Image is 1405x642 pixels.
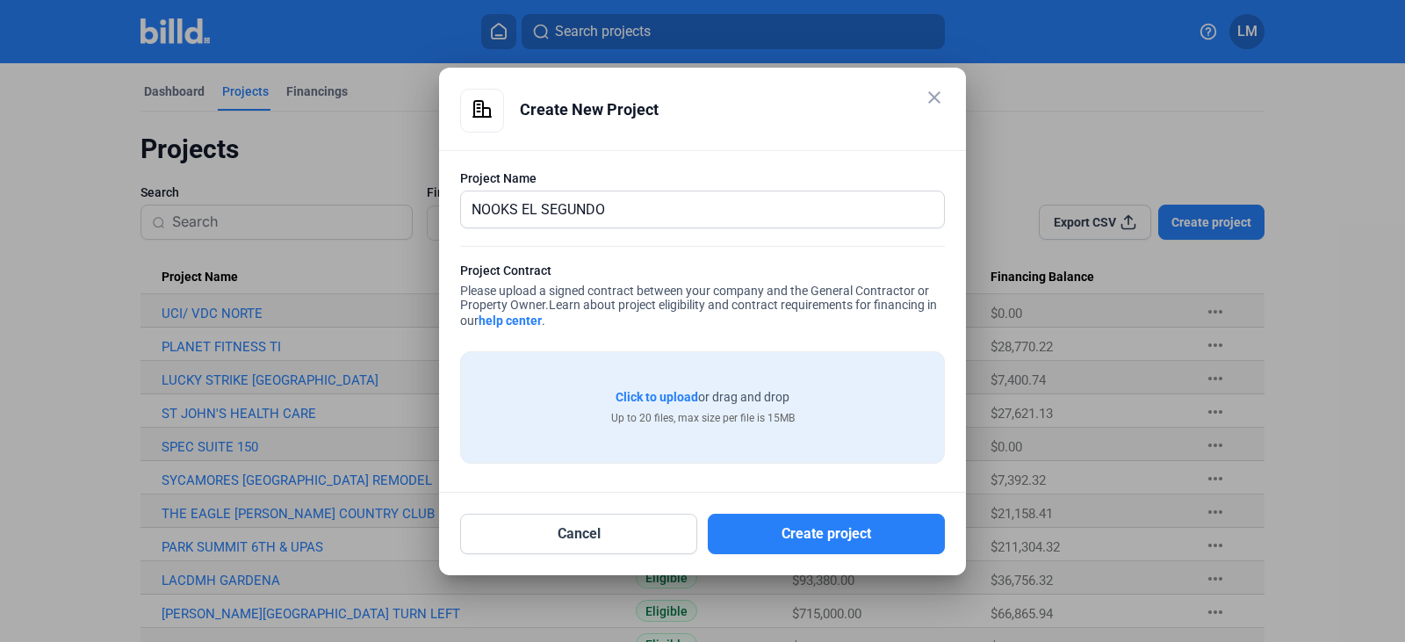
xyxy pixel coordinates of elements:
div: Up to 20 files, max size per file is 15MB [611,410,795,426]
span: or drag and drop [698,388,789,406]
span: Learn about project eligibility and contract requirements for financing in our . [460,298,937,328]
button: Cancel [460,514,697,554]
div: Project Name [460,170,945,187]
div: Create New Project [520,89,945,131]
div: Project Contract [460,262,945,284]
button: Create project [708,514,945,554]
mat-icon: close [924,87,945,108]
span: Click to upload [616,390,698,404]
div: Please upload a signed contract between your company and the General Contractor or Property Owner. [460,262,945,334]
a: help center [479,314,542,328]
